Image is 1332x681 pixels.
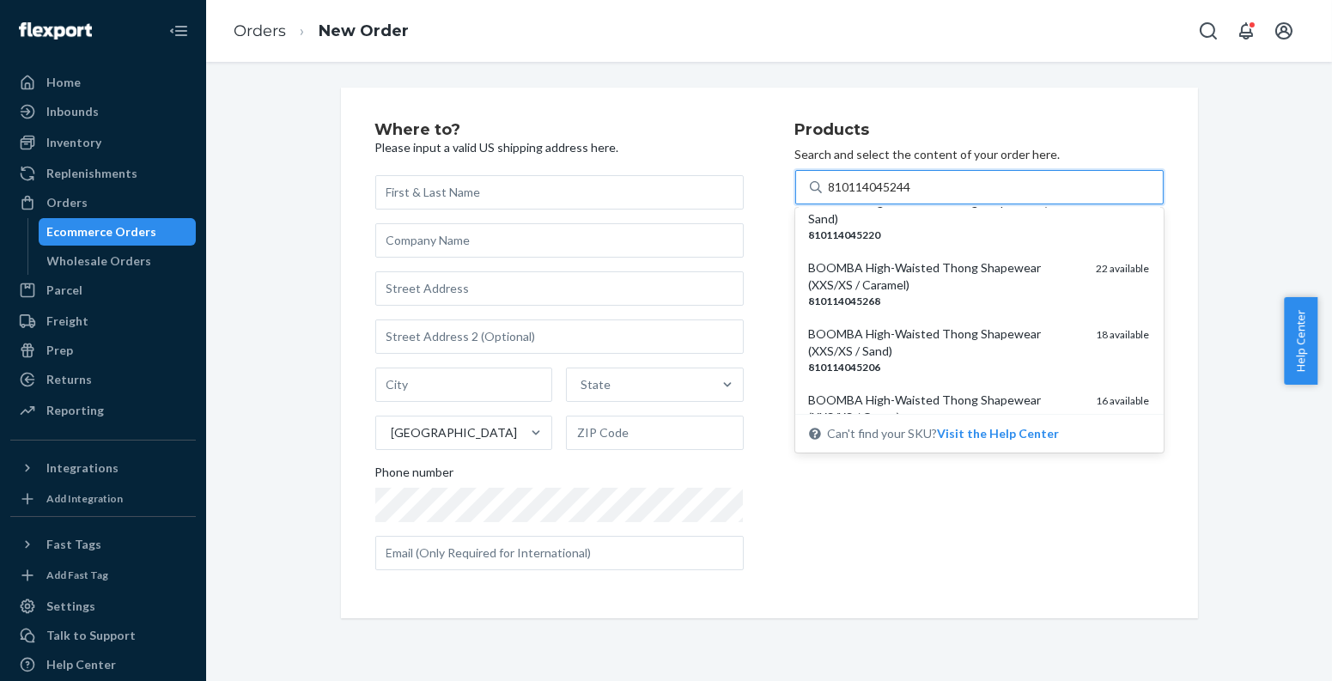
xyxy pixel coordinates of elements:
[46,536,101,553] div: Fast Tags
[375,175,744,210] input: First & Last Name
[1097,328,1150,341] span: 18 available
[809,259,1083,294] div: BOOMBA High-Waisted Thong Shapewear (XXS/XS / Caramel)
[220,6,423,57] ol: breadcrumbs
[10,397,196,424] a: Reporting
[566,416,744,450] input: ZIP Code
[47,252,152,270] div: Wholesale Orders
[10,160,196,187] a: Replenishments
[390,424,392,441] input: [GEOGRAPHIC_DATA]
[10,651,196,678] a: Help Center
[39,247,197,275] a: Wholesale Orders
[375,319,744,354] input: Street Address 2 (Optional)
[829,179,914,196] input: BOOMBA High-Waisted Thong Shapewear (L/XL / Sand)81011404522027 availableBOOMBA High-Waisted Thon...
[375,271,744,306] input: Street Address
[375,122,744,139] h2: Where to?
[46,165,137,182] div: Replenishments
[10,307,196,335] a: Freight
[46,194,88,211] div: Orders
[938,425,1060,442] button: BOOMBA High-Waisted Thong Shapewear (L/XL / Sand)81011404522027 availableBOOMBA High-Waisted Thon...
[809,392,1083,426] div: BOOMBA High-Waisted Thong Shapewear (XXS/XS / Cocoa)
[46,402,104,419] div: Reporting
[375,368,553,402] input: City
[10,489,196,509] a: Add Integration
[375,223,744,258] input: Company Name
[828,425,1060,442] span: Can't find your SKU?
[10,531,196,558] button: Fast Tags
[46,491,123,506] div: Add Integration
[1097,196,1150,209] span: 27 available
[46,568,108,582] div: Add Fast Tag
[809,325,1083,360] div: BOOMBA High-Waisted Thong Shapewear (XXS/XS / Sand)
[46,598,95,615] div: Settings
[809,361,881,374] em: 810114045206
[319,21,409,40] a: New Order
[10,593,196,620] a: Settings
[10,69,196,96] a: Home
[234,21,286,40] a: Orders
[10,454,196,482] button: Integrations
[46,313,88,330] div: Freight
[46,656,116,673] div: Help Center
[46,103,99,120] div: Inbounds
[1191,14,1226,48] button: Open Search Box
[10,129,196,156] a: Inventory
[46,74,81,91] div: Home
[10,366,196,393] a: Returns
[10,189,196,216] a: Orders
[1097,262,1150,275] span: 22 available
[39,218,197,246] a: Ecommerce Orders
[392,424,518,441] div: [GEOGRAPHIC_DATA]
[46,282,82,299] div: Parcel
[795,146,1164,163] p: Search and select the content of your order here.
[809,228,881,241] em: 810114045220
[10,565,196,586] a: Add Fast Tag
[1097,394,1150,407] span: 16 available
[46,459,119,477] div: Integrations
[809,193,1083,228] div: BOOMBA High-Waisted Thong Shapewear (L/XL / Sand)
[1267,14,1301,48] button: Open account menu
[581,376,611,393] div: State
[10,277,196,304] a: Parcel
[375,536,744,570] input: Email (Only Required for International)
[10,98,196,125] a: Inbounds
[10,337,196,364] a: Prep
[375,464,454,488] span: Phone number
[46,371,92,388] div: Returns
[46,627,136,644] div: Talk to Support
[375,139,744,156] p: Please input a valid US shipping address here.
[46,342,73,359] div: Prep
[47,223,157,240] div: Ecommerce Orders
[161,14,196,48] button: Close Navigation
[1229,14,1263,48] button: Open notifications
[1284,297,1317,385] button: Help Center
[10,622,196,649] a: Talk to Support
[19,22,92,40] img: Flexport logo
[46,134,101,151] div: Inventory
[795,122,1164,139] h2: Products
[809,295,881,307] em: 810114045268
